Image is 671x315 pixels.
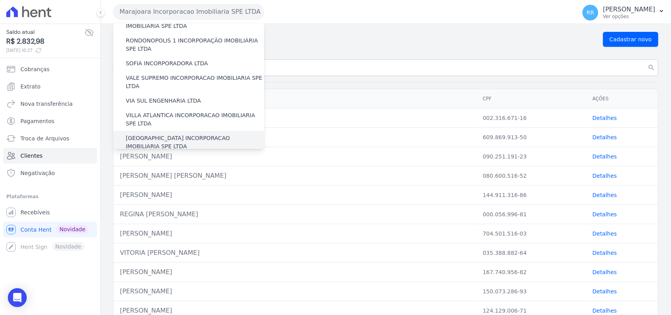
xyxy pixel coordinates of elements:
span: RR [586,10,594,15]
a: Pagamentos [3,113,97,129]
label: SOFIA INCORPORADORA LTDA [126,59,208,68]
span: Cobranças [20,65,50,73]
a: Detalhes [592,115,617,121]
a: Detalhes [592,288,617,295]
a: Detalhes [592,173,617,179]
a: Detalhes [592,211,617,217]
a: Detalhes [592,269,617,275]
a: Troca de Arquivos [3,131,97,146]
p: [PERSON_NAME] [603,6,655,13]
th: Nome [114,89,476,109]
div: REGINA [PERSON_NAME] [120,210,470,219]
div: Open Intercom Messenger [8,288,27,307]
td: 150.073.286-93 [476,282,586,301]
a: Clientes [3,148,97,164]
button: Marajoara Incorporacao Imobiliaria SPE LTDA [113,4,264,20]
td: 080.600.516-52 [476,166,586,186]
i: search [647,64,655,72]
a: Recebíveis [3,204,97,220]
label: VILLA ATLANTICA INCORPORACAO IMOBILIARIA SPE LTDA [126,111,264,128]
p: Ver opções [603,13,655,20]
div: VITORIA [PERSON_NAME] [120,248,470,258]
span: Clientes [20,152,42,160]
a: Detalhes [592,308,617,314]
a: Extrato [3,79,97,94]
a: Cadastrar novo [603,32,658,47]
button: RR [PERSON_NAME] Ver opções [576,2,671,24]
a: Detalhes [592,230,617,237]
td: 002.316.671-16 [476,109,586,128]
th: Ações [586,89,658,109]
label: VALE SUPREMO INCORPORACAO IMOBILIARIA SPE LTDA [126,74,264,90]
a: Detalhes [592,192,617,198]
input: Buscar por nome, CPF ou email [113,59,658,76]
a: Detalhes [592,153,617,160]
span: Extrato [20,83,40,90]
span: Saldo atual [6,28,85,36]
td: 090.251.191-23 [476,147,586,166]
td: 609.869.913-50 [476,128,586,147]
span: Cadastrar novo [610,35,652,43]
a: Negativação [3,165,97,181]
a: Conta Hent Novidade [3,222,97,238]
div: [PERSON_NAME] [120,267,470,277]
div: [PERSON_NAME] [120,229,470,238]
td: 035.388.882-64 [476,243,586,263]
th: CPF [476,89,586,109]
label: RONDONOPOLIS 1 INCORPORAÇÃO IMOBILIÁRIA SPE LTDA [126,37,264,53]
a: Detalhes [592,134,617,140]
label: [GEOGRAPHIC_DATA] INCORPORACAO IMOBILIARIA SPE LTDA [126,134,264,151]
span: Recebíveis [20,208,50,216]
div: [PERSON_NAME] [120,190,470,200]
span: Nova transferência [20,100,73,108]
nav: Sidebar [6,61,94,255]
span: Troca de Arquivos [20,134,69,142]
td: 000.056.996-81 [476,205,586,224]
td: 704.501.516-03 [476,224,586,243]
td: 167.740.956-82 [476,263,586,282]
td: 144.911.316-86 [476,186,586,205]
span: Novidade [56,225,88,234]
span: Pagamentos [20,117,54,125]
div: [PERSON_NAME] [120,287,470,296]
div: [PERSON_NAME] [120,152,470,161]
span: Negativação [20,169,55,177]
div: [PERSON_NAME] [PERSON_NAME] [120,171,470,181]
a: Nova transferência [3,96,97,112]
div: [PERSON_NAME] [120,133,470,142]
a: Detalhes [592,250,617,256]
div: [PERSON_NAME] [120,113,470,123]
button: search [644,59,658,76]
a: Cobranças [3,61,97,77]
label: VIA SUL ENGENHARIA LTDA [126,97,201,105]
span: [DATE] 16:27 [6,47,85,54]
div: Plataformas [6,192,94,201]
span: R$ 2.832,98 [6,36,85,47]
span: Conta Hent [20,226,51,234]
